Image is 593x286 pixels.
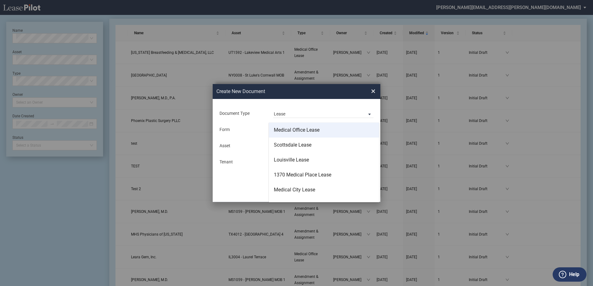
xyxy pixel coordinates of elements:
div: 1370 Medical Place Lease [274,171,331,178]
label: Help [569,270,579,279]
div: Medical City Lease [274,186,315,193]
div: Scottsdale Lease [274,142,311,148]
div: Louisville Lease [274,157,309,163]
div: Medical Office Lease [274,127,319,134]
div: HCA Lease [274,201,298,208]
